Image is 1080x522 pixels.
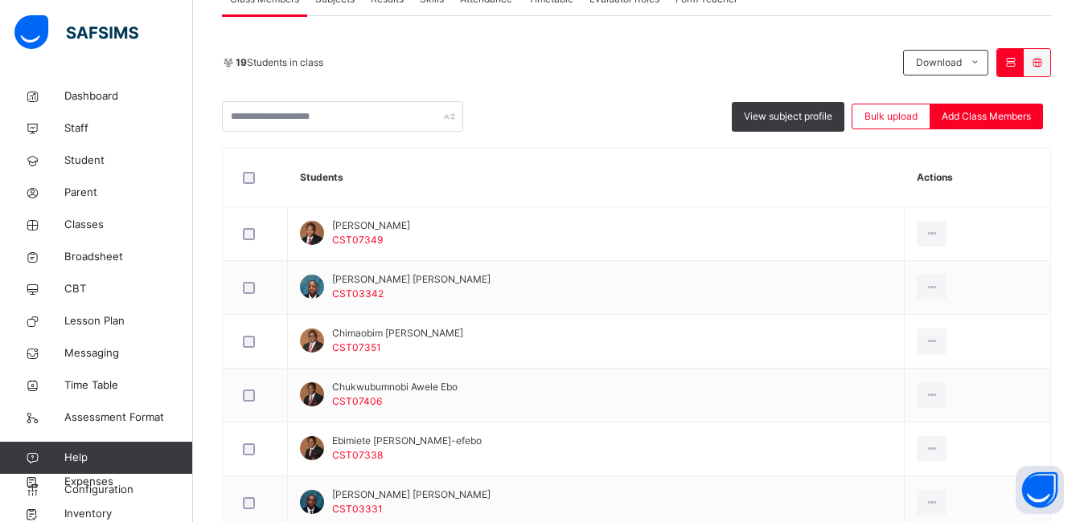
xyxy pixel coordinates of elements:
span: Ebimiete [PERSON_NAME]-efebo [332,434,482,448]
span: Broadsheet [64,249,193,265]
span: Staff [64,120,193,137]
span: CST07338 [332,449,383,461]
span: Messaging [64,345,193,361]
button: Open asap [1016,466,1064,514]
span: [PERSON_NAME] [332,218,410,233]
span: CST03331 [332,503,383,515]
span: Inventory [64,506,193,522]
span: View subject profile [744,109,832,124]
span: CST07406 [332,395,382,407]
span: Student [64,153,193,169]
span: CST03342 [332,288,384,300]
span: Lesson Plan [64,313,193,329]
span: Download [916,55,962,70]
span: CBT [64,281,193,297]
span: Add Class Members [942,109,1031,124]
b: 19 [236,56,247,68]
span: Bulk upload [864,109,918,124]
span: Assessment Format [64,410,193,426]
span: Help [64,450,192,466]
span: Configuration [64,482,192,498]
span: Parent [64,185,193,201]
span: Chimaobim [PERSON_NAME] [332,326,463,341]
span: Dashboard [64,88,193,104]
th: Students [288,149,905,207]
span: CST07349 [332,234,383,246]
span: Time Table [64,377,193,394]
span: Classes [64,217,193,233]
span: [PERSON_NAME] [PERSON_NAME] [332,487,491,502]
span: CST07351 [332,341,381,353]
span: Students in class [236,55,323,70]
span: Chukwubumnobi Awele Ebo [332,380,458,394]
span: [PERSON_NAME] [PERSON_NAME] [332,272,491,287]
img: safsims [14,15,138,49]
th: Actions [905,149,1050,207]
